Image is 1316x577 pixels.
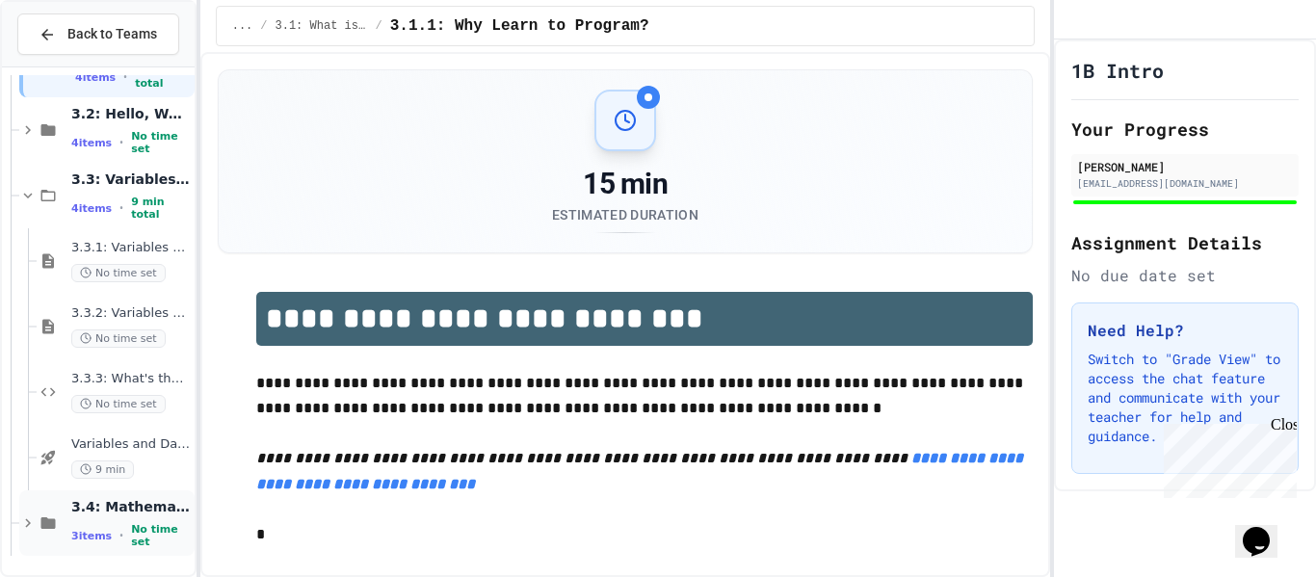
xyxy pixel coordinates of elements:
[71,498,191,515] span: 3.4: Mathematical Operators
[71,202,112,215] span: 4 items
[71,436,191,453] span: Variables and Data types - quiz
[1088,350,1282,446] p: Switch to "Grade View" to access the chat feature and communicate with your teacher for help and ...
[131,523,191,548] span: No time set
[71,460,134,479] span: 9 min
[119,135,123,150] span: •
[1071,116,1299,143] h2: Your Progress
[131,196,191,221] span: 9 min total
[71,105,191,122] span: 3.2: Hello, World!
[71,530,112,542] span: 3 items
[1077,158,1293,175] div: [PERSON_NAME]
[135,65,191,90] span: 35 min total
[1235,500,1297,558] iframe: chat widget
[552,205,698,224] div: Estimated Duration
[71,371,191,387] span: 3.3.3: What's the Type?
[276,18,368,34] span: 3.1: What is Code?
[232,18,253,34] span: ...
[1156,416,1297,498] iframe: chat widget
[71,137,112,149] span: 4 items
[17,13,179,55] button: Back to Teams
[390,14,649,38] span: 3.1.1: Why Learn to Program?
[260,18,267,34] span: /
[1077,176,1293,191] div: [EMAIL_ADDRESS][DOMAIN_NAME]
[71,329,166,348] span: No time set
[75,71,116,84] span: 4 items
[71,240,191,256] span: 3.3.1: Variables and Data Types
[71,395,166,413] span: No time set
[1071,264,1299,287] div: No due date set
[123,69,127,85] span: •
[1088,319,1282,342] h3: Need Help?
[376,18,382,34] span: /
[552,167,698,201] div: 15 min
[71,305,191,322] span: 3.3.2: Variables and Data Types - Review
[119,528,123,543] span: •
[67,24,157,44] span: Back to Teams
[71,170,191,188] span: 3.3: Variables and Data Types
[119,200,123,216] span: •
[1071,229,1299,256] h2: Assignment Details
[8,8,133,122] div: Chat with us now!Close
[1071,57,1164,84] h1: 1B Intro
[71,264,166,282] span: No time set
[131,130,191,155] span: No time set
